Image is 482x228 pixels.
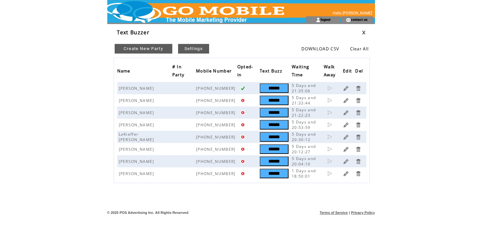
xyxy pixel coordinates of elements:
[355,122,361,128] a: Click to delete
[119,159,156,164] span: [PERSON_NAME]
[346,17,351,22] img: contact_us_icon.gif
[115,44,172,54] a: Create New Party
[196,159,237,164] span: [PHONE_NUMBER]
[119,86,156,91] span: [PERSON_NAME]
[260,66,284,77] span: Text Buzz
[355,97,361,104] a: Click to delete
[321,17,331,21] a: logout
[355,134,361,140] a: Click to delete
[320,211,348,215] a: Terms of Service
[292,83,316,94] span: 5 Days and 21:35:06
[327,86,332,91] a: Click to set as walk away
[343,85,349,91] a: Click to edit
[355,85,361,91] a: Click to delete
[292,119,316,130] span: 5 Days and 20:53:59
[327,171,332,176] a: Click to set as walk away
[301,46,339,52] a: DOWNLOAD CSV
[119,171,156,176] span: [PERSON_NAME]
[343,110,349,116] a: Click to edit
[343,134,349,140] a: Click to edit
[292,107,316,118] span: 5 Days and 21:22:23
[196,110,237,115] span: [PHONE_NUMBER]
[327,147,332,152] a: Click to set as walk away
[292,144,316,155] span: 5 Days and 20:12:27
[178,44,209,54] a: Settings
[351,211,375,215] a: Privacy Policy
[355,158,361,165] a: Click to delete
[292,62,309,81] span: Waiting Time
[237,62,253,81] span: Opted-in
[117,29,150,36] span: Text Buzzer
[327,122,332,127] a: Click to set as walk away
[343,171,349,177] a: Click to edit
[355,110,361,116] a: Click to delete
[196,147,237,152] span: [PHONE_NUMBER]
[292,95,316,106] span: 5 Days and 21:33:44
[119,147,156,152] span: [PERSON_NAME]
[172,62,186,81] span: # In Party
[355,146,361,152] a: Click to delete
[316,17,321,22] img: account_icon.gif
[343,146,349,152] a: Click to edit
[343,122,349,128] a: Click to edit
[327,98,332,103] a: Click to set as walk away
[292,131,316,142] span: 5 Days and 20:30:12
[119,98,156,103] span: [PERSON_NAME]
[355,66,364,77] span: Del
[119,131,156,142] span: LeKieffer [PERSON_NAME]
[349,211,350,215] span: |
[117,66,132,77] span: Name
[196,122,237,128] span: [PHONE_NUMBER]
[196,66,233,77] span: Mobile Number
[196,98,237,103] span: [PHONE_NUMBER]
[327,134,332,139] a: Click to set as walk away
[107,211,189,215] span: © 2025 POS Advertising Inc. All Rights Reserved
[196,134,237,140] span: [PHONE_NUMBER]
[327,159,332,164] a: Click to set as walk away
[327,110,332,115] a: Click to set as walk away
[292,156,316,167] span: 5 Days and 20:04:10
[333,11,372,15] span: Hello [PERSON_NAME]'
[343,66,354,77] span: Edit
[196,86,237,91] span: [PHONE_NUMBER]
[343,97,349,104] a: Click to edit
[350,46,369,52] a: Clear All
[119,122,156,128] span: [PERSON_NAME]
[292,168,316,179] span: 1 Days and 18:50:01
[355,171,361,177] a: Click to delete
[324,62,337,81] span: Walk Away
[196,171,237,176] span: [PHONE_NUMBER]
[351,17,368,21] a: contact us
[343,158,349,165] a: Click to edit
[119,110,156,115] span: [PERSON_NAME]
